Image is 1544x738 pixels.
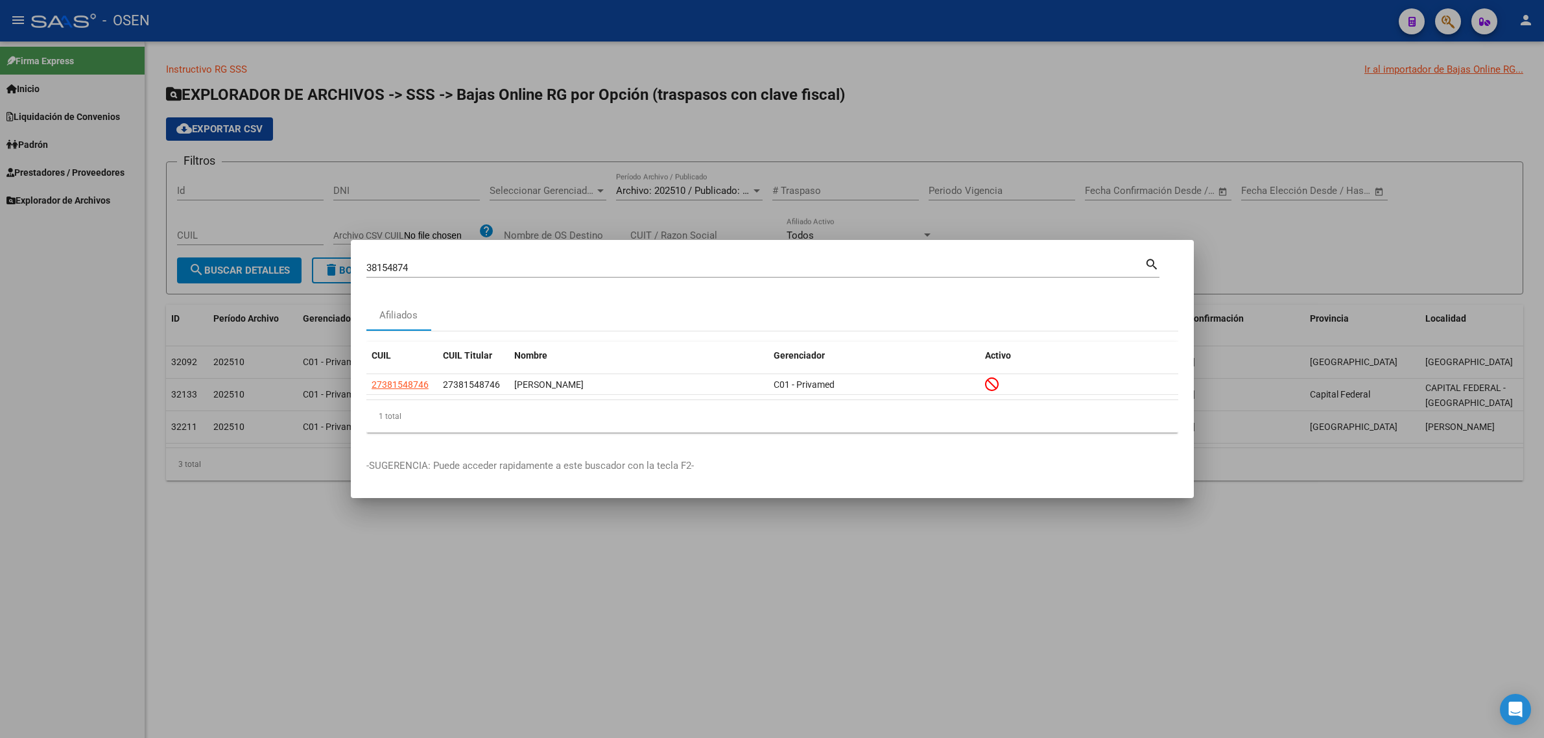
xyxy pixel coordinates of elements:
datatable-header-cell: Activo [980,342,1178,370]
span: C01 - Privamed [774,379,835,390]
datatable-header-cell: Gerenciador [768,342,980,370]
div: Open Intercom Messenger [1500,694,1531,725]
span: CUIL Titular [443,350,492,361]
mat-icon: search [1145,256,1159,271]
datatable-header-cell: Nombre [509,342,768,370]
div: 1 total [366,400,1178,433]
span: CUIL [372,350,391,361]
span: 27381548746 [372,379,429,390]
datatable-header-cell: CUIL [366,342,438,370]
div: Afiliados [379,308,418,323]
datatable-header-cell: CUIL Titular [438,342,509,370]
p: -SUGERENCIA: Puede acceder rapidamente a este buscador con la tecla F2- [366,458,1178,473]
span: Gerenciador [774,350,825,361]
span: 27381548746 [443,379,500,390]
span: Nombre [514,350,547,361]
div: [PERSON_NAME] [514,377,763,392]
span: Activo [985,350,1011,361]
